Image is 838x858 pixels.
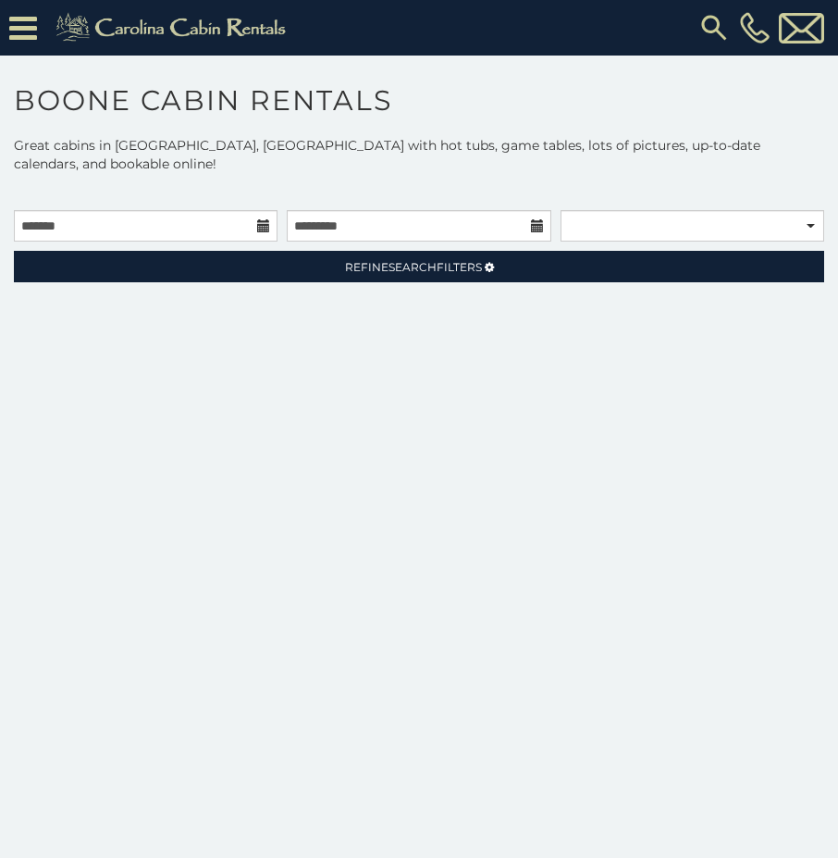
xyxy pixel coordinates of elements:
[14,251,824,282] a: RefineSearchFilters
[46,9,302,46] img: Khaki-logo.png
[735,12,774,44] a: [PHONE_NUMBER]
[697,11,731,44] img: search-regular.svg
[345,260,482,274] span: Refine Filters
[388,260,437,274] span: Search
